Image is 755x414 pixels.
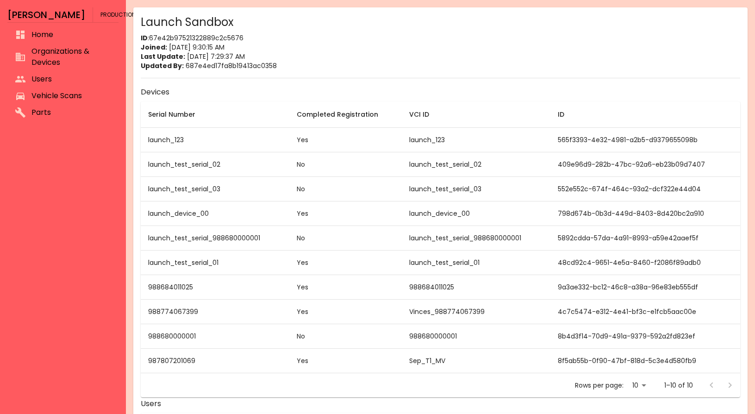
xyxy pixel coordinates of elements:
td: 9a3ae332-bc12-46c8-a38a-96e83eb555df [550,275,740,300]
p: [DATE] 9:30:15 AM [141,43,740,52]
td: Yes [289,251,402,275]
th: Serial Number [141,101,289,128]
td: launch_test_serial_988680000001 [402,226,550,251]
th: Completed Registration [289,101,402,128]
td: launch_test_serial_988680000001 [141,226,289,251]
td: 988680000001 [402,324,550,349]
span: Parts [31,107,111,118]
td: launch_test_serial_03 [141,177,289,201]
td: Vinces_988774067399 [402,300,550,324]
p: : 67e42b97521322889c2c5676 [141,33,740,43]
td: 409e96d9-282b-47bc-92a6-eb23b09d7407 [550,152,740,177]
td: 988680000001 [141,324,289,349]
td: 988774067399 [141,300,289,324]
td: Yes [289,300,402,324]
td: 8f5ab55b-0f90-47bf-818d-5c3e4d580fb9 [550,349,740,373]
span: Home [31,29,111,40]
strong: Last Update: [141,52,185,61]
strong: Updated By: [141,61,184,70]
p: 687e4ed17fa8b19413ac0358 [141,61,740,70]
td: Yes [289,275,402,300]
td: No [289,226,402,251]
strong: ID [141,33,148,43]
strong: Joined: [141,43,167,52]
span: Organizations & Devices [31,46,111,68]
th: VCI ID [402,101,550,128]
h6: [PERSON_NAME] [7,7,85,22]
td: 988684011025 [141,275,289,300]
h6: Devices [141,86,740,99]
td: 798d674b-0b3d-449d-8403-8d420bc2a910 [550,201,740,226]
td: launch_device_00 [402,201,550,226]
p: 1–10 of 10 [664,381,693,390]
h6: Users [141,397,740,410]
div: 10 [627,379,649,392]
td: launch_test_serial_01 [402,251,550,275]
p: Rows per page: [575,381,624,390]
td: No [289,177,402,201]
td: launch_test_serial_02 [141,152,289,177]
div: Launch Sandbox [141,15,740,30]
td: 8b4d3f14-70d9-491a-9379-592a2fd823ef [550,324,740,349]
td: Yes [289,349,402,373]
td: launch_123 [141,128,289,152]
td: Yes [289,128,402,152]
th: ID [550,101,740,128]
td: No [289,152,402,177]
td: 987807201069 [141,349,289,373]
td: 552e552c-674f-464c-93a2-dcf322e44d04 [550,177,740,201]
td: No [289,324,402,349]
td: launch_test_serial_01 [141,251,289,275]
td: 565f3393-4e32-4981-a2b5-d9379655098b [550,128,740,152]
span: Users [31,74,111,85]
td: Sep_T1_MV [402,349,550,373]
td: 4c7c5474-e312-4e41-bf3c-e1fcb5aac00e [550,300,740,324]
td: Yes [289,201,402,226]
td: launch_test_serial_03 [402,177,550,201]
span: Production [100,7,136,22]
td: 5892cdda-57da-4a91-8993-a59e42aaef5f [550,226,740,251]
td: launch_test_serial_02 [402,152,550,177]
td: launch_device_00 [141,201,289,226]
td: 988684011025 [402,275,550,300]
p: [DATE] 7:29:37 AM [141,52,740,61]
span: Vehicle Scans [31,90,111,101]
td: launch_123 [402,128,550,152]
td: 48cd92c4-9651-4e5a-8460-f2086f89adb0 [550,251,740,275]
